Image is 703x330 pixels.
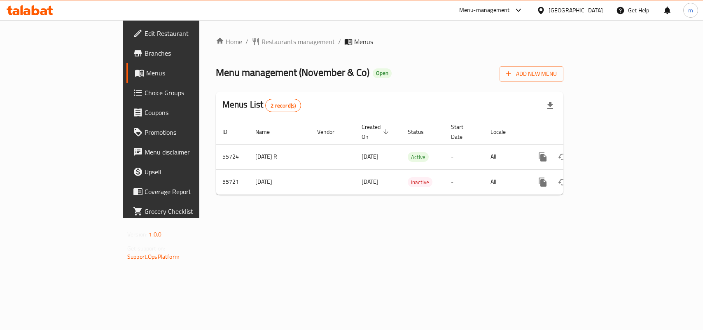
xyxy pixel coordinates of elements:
span: Get support on: [127,243,165,254]
td: All [484,169,526,194]
span: Active [408,152,429,162]
div: Open [373,68,392,78]
span: [DATE] [362,151,378,162]
span: 1.0.0 [149,229,161,240]
span: Restaurants management [262,37,335,47]
button: more [533,147,553,167]
span: Open [373,70,392,77]
span: Coverage Report [145,187,234,197]
span: Upsell [145,167,234,177]
li: / [245,37,248,47]
td: - [444,144,484,169]
a: Coupons [126,103,241,122]
span: Edit Restaurant [145,28,234,38]
a: Support.OpsPlatform [127,251,180,262]
a: Coverage Report [126,182,241,201]
span: Inactive [408,178,432,187]
span: Start Date [451,122,474,142]
a: Promotions [126,122,241,142]
nav: breadcrumb [216,37,563,47]
span: Vendor [317,127,345,137]
span: Add New Menu [506,69,557,79]
a: Choice Groups [126,83,241,103]
span: Created On [362,122,391,142]
span: Version: [127,229,147,240]
a: Edit Restaurant [126,23,241,43]
td: [DATE] [249,169,311,194]
span: Choice Groups [145,88,234,98]
span: 2 record(s) [266,102,301,110]
div: [GEOGRAPHIC_DATA] [549,6,603,15]
span: Menu management ( November & Co ) [216,63,369,82]
span: Name [255,127,280,137]
div: Menu-management [459,5,510,15]
button: Add New Menu [500,66,563,82]
span: Locale [490,127,516,137]
a: Restaurants management [252,37,335,47]
td: All [484,144,526,169]
span: Promotions [145,127,234,137]
a: Branches [126,43,241,63]
div: Inactive [408,177,432,187]
span: Status [408,127,434,137]
button: Change Status [553,172,572,192]
a: Menus [126,63,241,83]
button: Change Status [553,147,572,167]
td: - [444,169,484,194]
span: Coupons [145,108,234,117]
th: Actions [526,119,619,145]
a: Upsell [126,162,241,182]
span: Menus [354,37,373,47]
a: Grocery Checklist [126,201,241,221]
a: Menu disclaimer [126,142,241,162]
span: Menu disclaimer [145,147,234,157]
div: Export file [540,96,560,115]
button: more [533,172,553,192]
span: Grocery Checklist [145,206,234,216]
span: ID [222,127,238,137]
div: Total records count [265,99,301,112]
h2: Menus List [222,98,301,112]
span: Menus [146,68,234,78]
li: / [338,37,341,47]
span: m [688,6,693,15]
span: [DATE] [362,176,378,187]
td: [DATE] R [249,144,311,169]
table: enhanced table [216,119,619,195]
span: Branches [145,48,234,58]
